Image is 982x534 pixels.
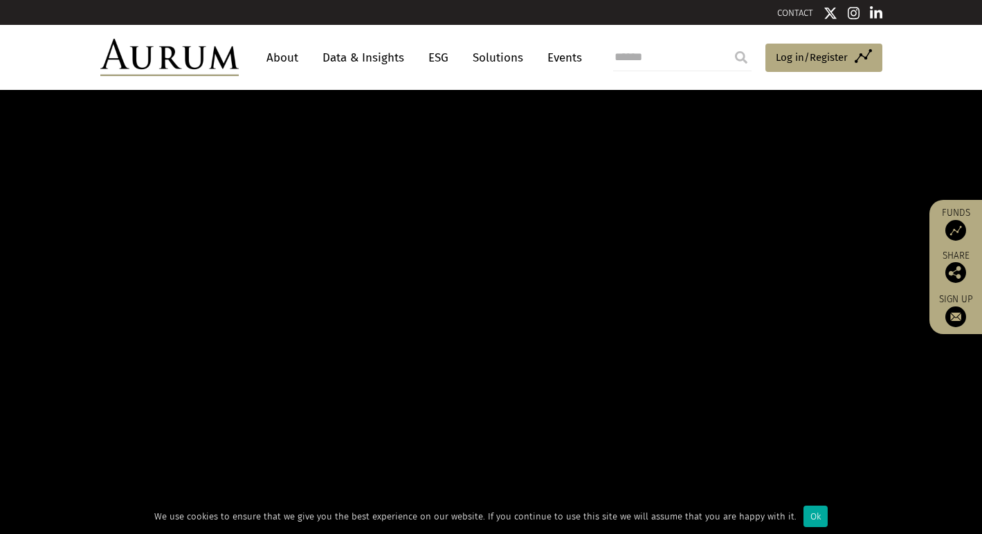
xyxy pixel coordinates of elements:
[777,8,813,18] a: CONTACT
[803,506,828,527] div: Ok
[936,207,975,241] a: Funds
[848,6,860,20] img: Instagram icon
[765,44,882,73] a: Log in/Register
[936,293,975,327] a: Sign up
[260,45,305,71] a: About
[945,306,966,327] img: Sign up to our newsletter
[100,39,239,76] img: Aurum
[316,45,411,71] a: Data & Insights
[776,49,848,66] span: Log in/Register
[945,262,966,283] img: Share this post
[824,6,837,20] img: Twitter icon
[727,44,755,71] input: Submit
[421,45,455,71] a: ESG
[870,6,882,20] img: Linkedin icon
[945,220,966,241] img: Access Funds
[466,45,530,71] a: Solutions
[936,251,975,283] div: Share
[540,45,582,71] a: Events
